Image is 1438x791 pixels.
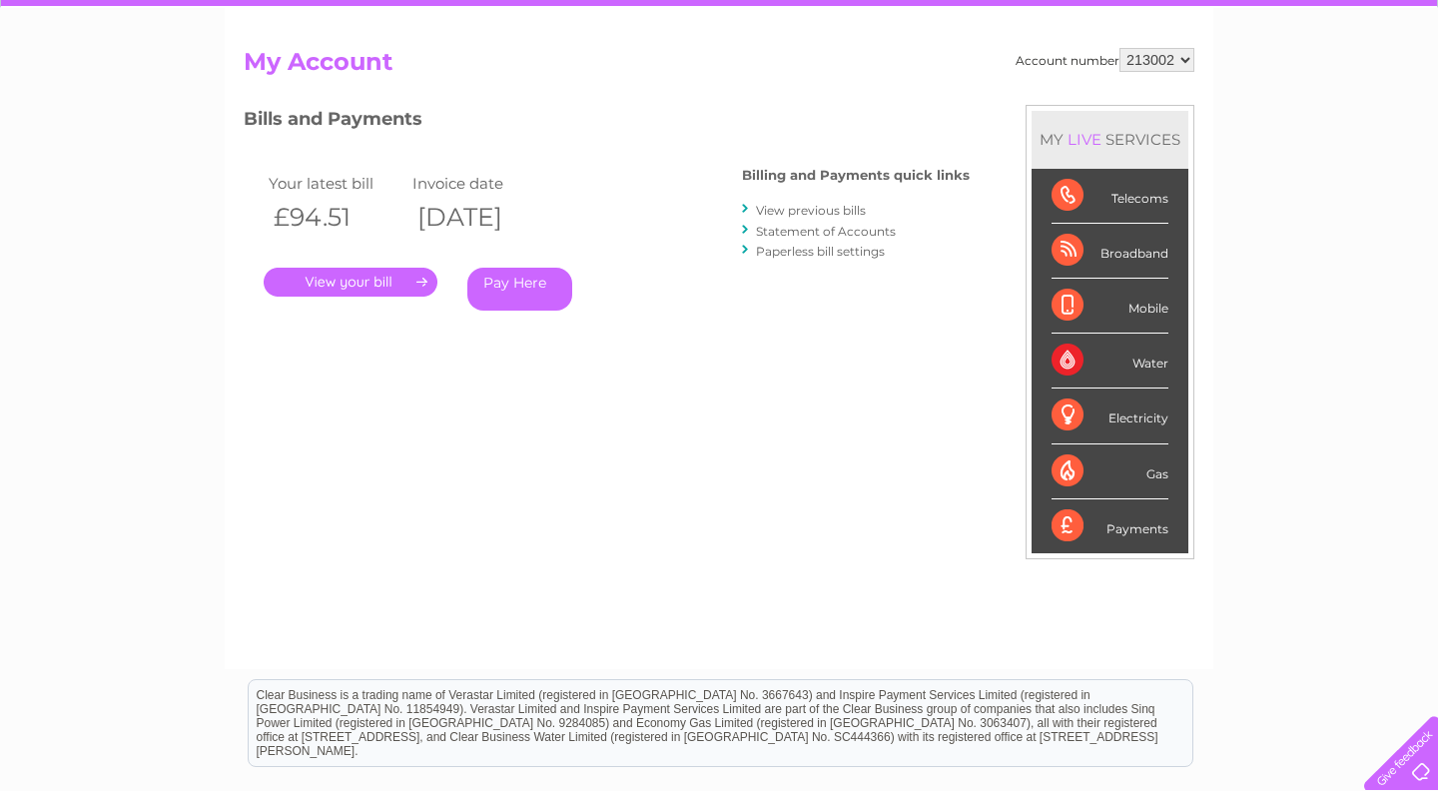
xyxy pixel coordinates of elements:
[50,52,152,113] img: logo.png
[1052,499,1168,553] div: Payments
[1086,85,1124,100] a: Water
[756,244,885,259] a: Paperless bill settings
[1052,334,1168,389] div: Water
[1372,85,1419,100] a: Log out
[756,203,866,218] a: View previous bills
[1136,85,1180,100] a: Energy
[1305,85,1354,100] a: Contact
[1192,85,1252,100] a: Telecoms
[756,224,896,239] a: Statement of Accounts
[407,197,551,238] th: [DATE]
[264,197,407,238] th: £94.51
[1062,10,1199,35] a: 0333 014 3131
[264,268,437,297] a: .
[1052,224,1168,279] div: Broadband
[467,268,572,311] a: Pay Here
[1032,111,1188,168] div: MY SERVICES
[1052,169,1168,224] div: Telecoms
[244,48,1194,86] h2: My Account
[264,170,407,197] td: Your latest bill
[244,105,970,140] h3: Bills and Payments
[1052,444,1168,499] div: Gas
[249,11,1192,97] div: Clear Business is a trading name of Verastar Limited (registered in [GEOGRAPHIC_DATA] No. 3667643...
[1264,85,1293,100] a: Blog
[407,170,551,197] td: Invoice date
[1052,279,1168,334] div: Mobile
[1052,389,1168,443] div: Electricity
[742,168,970,183] h4: Billing and Payments quick links
[1064,130,1105,149] div: LIVE
[1016,48,1194,72] div: Account number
